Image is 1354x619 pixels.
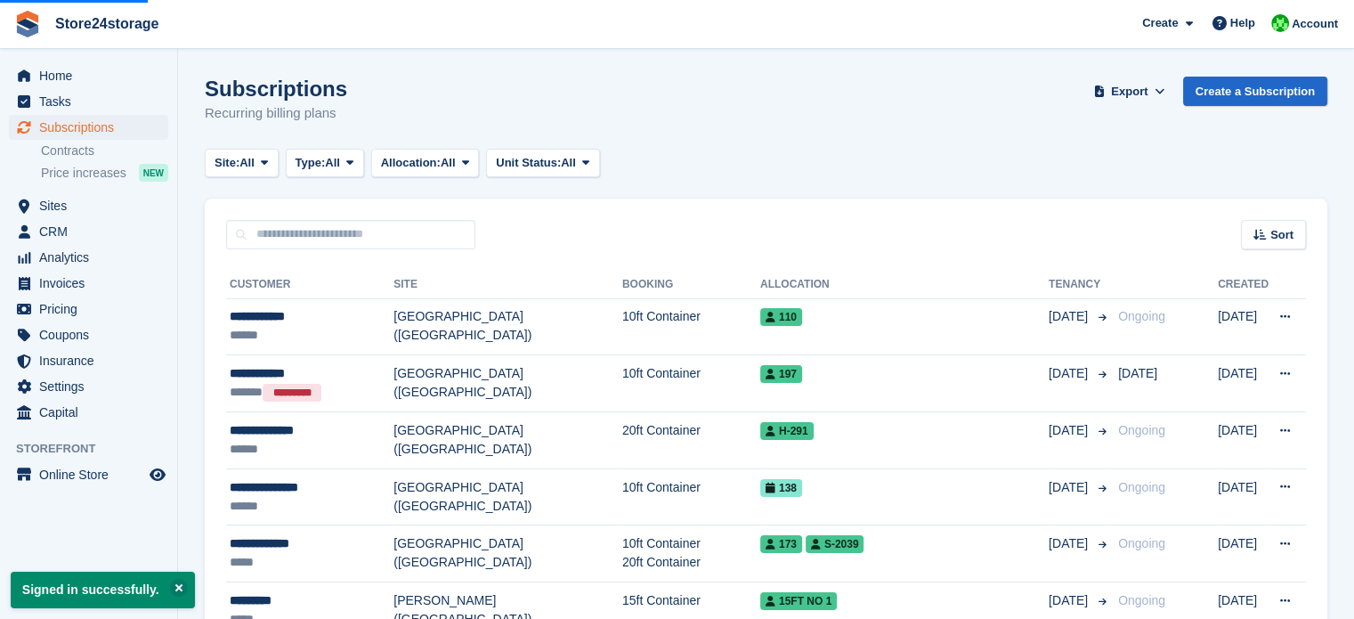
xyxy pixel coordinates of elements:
[622,412,760,469] td: 20ft Container
[760,365,802,383] span: 197
[147,464,168,485] a: Preview store
[1292,15,1338,33] span: Account
[1049,307,1091,326] span: [DATE]
[1118,366,1157,380] span: [DATE]
[1118,309,1165,323] span: Ongoing
[39,271,146,296] span: Invoices
[9,400,168,425] a: menu
[39,462,146,487] span: Online Store
[11,572,195,608] p: Signed in successfully.
[1218,355,1269,412] td: [DATE]
[622,355,760,412] td: 10ft Container
[215,154,239,172] span: Site:
[9,374,168,399] a: menu
[9,219,168,244] a: menu
[760,422,814,440] span: H-291
[622,271,760,299] th: Booking
[205,149,279,178] button: Site: All
[14,11,41,37] img: stora-icon-8386f47178a22dfd0bd8f6a31ec36ba5ce8667c1dd55bd0f319d3a0aa187defe.svg
[48,9,166,38] a: Store24storage
[622,298,760,355] td: 10ft Container
[39,193,146,218] span: Sites
[1118,593,1165,607] span: Ongoing
[393,355,622,412] td: [GEOGRAPHIC_DATA] ([GEOGRAPHIC_DATA])
[226,271,393,299] th: Customer
[286,149,364,178] button: Type: All
[486,149,599,178] button: Unit Status: All
[9,348,168,373] a: menu
[9,115,168,140] a: menu
[393,271,622,299] th: Site
[296,154,326,172] span: Type:
[1118,536,1165,550] span: Ongoing
[39,245,146,270] span: Analytics
[1183,77,1327,106] a: Create a Subscription
[760,535,802,553] span: 173
[371,149,480,178] button: Allocation: All
[41,165,126,182] span: Price increases
[393,525,622,582] td: [GEOGRAPHIC_DATA] ([GEOGRAPHIC_DATA])
[760,479,802,497] span: 138
[205,77,347,101] h1: Subscriptions
[9,271,168,296] a: menu
[39,374,146,399] span: Settings
[39,400,146,425] span: Capital
[760,308,802,326] span: 110
[1049,591,1091,610] span: [DATE]
[760,271,1049,299] th: Allocation
[381,154,441,172] span: Allocation:
[1270,226,1293,244] span: Sort
[1271,14,1289,32] img: Tracy Harper
[441,154,456,172] span: All
[39,89,146,114] span: Tasks
[622,468,760,525] td: 10ft Container
[39,219,146,244] span: CRM
[1049,271,1111,299] th: Tenancy
[1049,534,1091,553] span: [DATE]
[1118,480,1165,494] span: Ongoing
[205,103,347,124] p: Recurring billing plans
[1118,423,1165,437] span: Ongoing
[806,535,864,553] span: S-2039
[325,154,340,172] span: All
[9,245,168,270] a: menu
[39,297,146,322] span: Pricing
[1230,14,1255,32] span: Help
[9,297,168,322] a: menu
[561,154,576,172] span: All
[622,525,760,582] td: 10ft Container 20ft Container
[1218,525,1269,582] td: [DATE]
[39,348,146,373] span: Insurance
[393,412,622,469] td: [GEOGRAPHIC_DATA] ([GEOGRAPHIC_DATA])
[16,440,177,458] span: Storefront
[1218,412,1269,469] td: [DATE]
[1142,14,1178,32] span: Create
[9,193,168,218] a: menu
[1049,421,1091,440] span: [DATE]
[1218,468,1269,525] td: [DATE]
[9,462,168,487] a: menu
[39,322,146,347] span: Coupons
[760,592,837,610] span: 15FT No 1
[9,63,168,88] a: menu
[1218,298,1269,355] td: [DATE]
[139,164,168,182] div: NEW
[1218,271,1269,299] th: Created
[393,298,622,355] td: [GEOGRAPHIC_DATA] ([GEOGRAPHIC_DATA])
[1111,83,1147,101] span: Export
[9,89,168,114] a: menu
[1090,77,1169,106] button: Export
[1049,478,1091,497] span: [DATE]
[39,63,146,88] span: Home
[496,154,561,172] span: Unit Status:
[41,143,168,159] a: Contracts
[41,163,168,183] a: Price increases NEW
[1049,364,1091,383] span: [DATE]
[239,154,255,172] span: All
[39,115,146,140] span: Subscriptions
[393,468,622,525] td: [GEOGRAPHIC_DATA] ([GEOGRAPHIC_DATA])
[9,322,168,347] a: menu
